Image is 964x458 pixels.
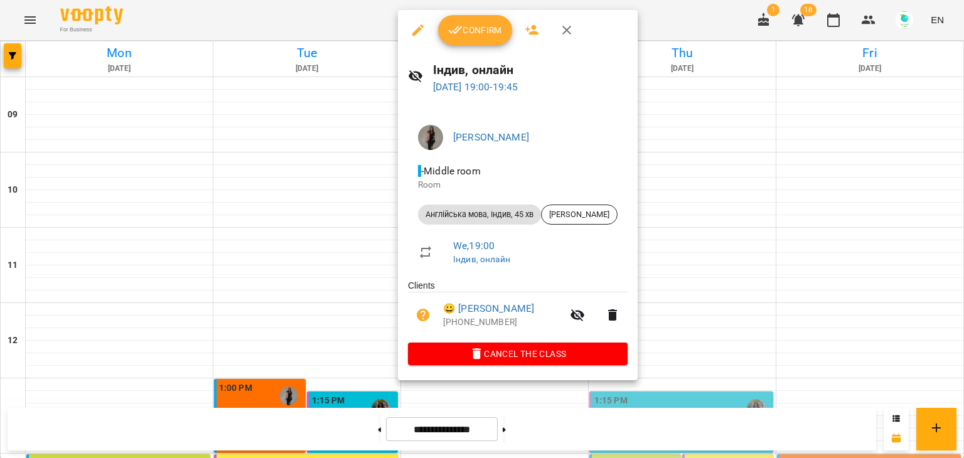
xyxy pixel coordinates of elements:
[408,343,628,365] button: Cancel the class
[443,316,562,329] p: [PHONE_NUMBER]
[418,125,443,150] img: 5a196e5a3ecece01ad28c9ee70ffa9da.jpg
[443,301,534,316] a: 😀 [PERSON_NAME]
[418,179,618,191] p: Room
[418,209,541,220] span: Англійська мова, Індив, 45 хв
[438,15,512,45] button: Confirm
[453,254,510,264] a: Індив, онлайн
[433,60,628,80] h6: Індив, онлайн
[418,165,483,177] span: - Middle room
[448,23,502,38] span: Confirm
[453,131,529,143] a: [PERSON_NAME]
[542,209,617,220] span: [PERSON_NAME]
[433,81,518,93] a: [DATE] 19:00-19:45
[418,346,618,361] span: Cancel the class
[408,300,438,330] button: Unpaid. Bill the attendance?
[453,240,495,252] a: We , 19:00
[541,205,618,225] div: [PERSON_NAME]
[408,279,628,342] ul: Clients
